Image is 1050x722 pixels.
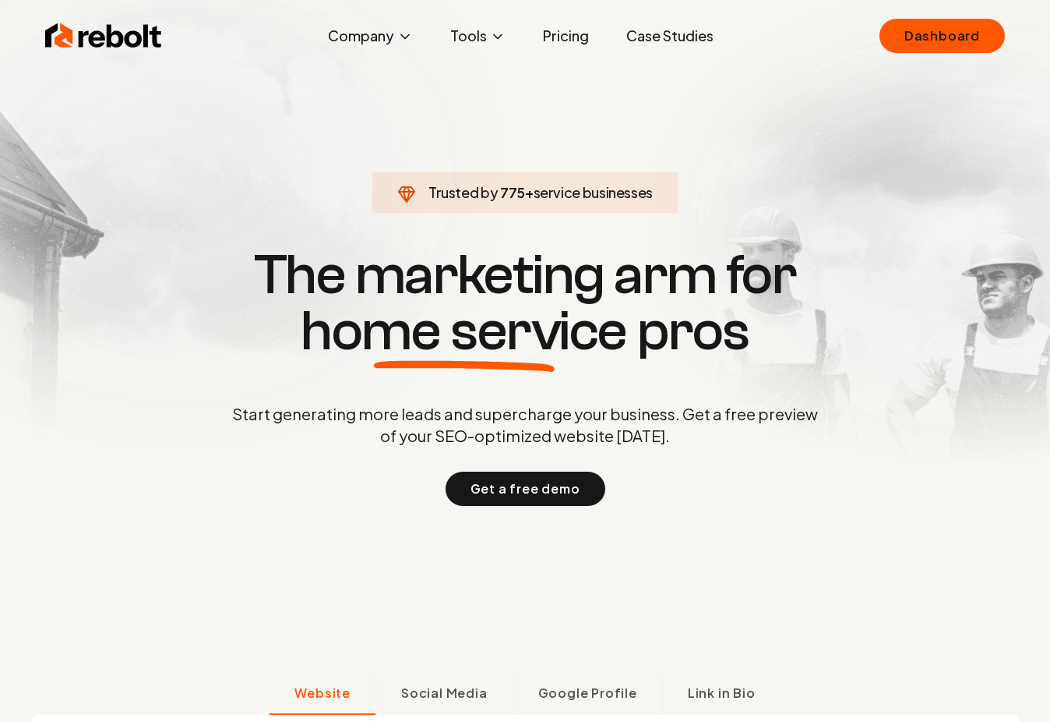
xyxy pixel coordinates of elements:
[294,684,351,703] span: Website
[45,20,162,51] img: Rebolt Logo
[662,674,780,715] button: Link in Bio
[525,183,534,201] span: +
[229,403,821,447] p: Start generating more leads and supercharge your business. Get a free preview of your SEO-optimiz...
[538,684,637,703] span: Google Profile
[428,183,498,201] span: Trusted by
[151,247,899,359] h1: The marketing arm for pros
[301,303,627,359] span: home service
[500,182,525,204] span: 775
[401,684,488,703] span: Social Media
[270,674,375,715] button: Website
[513,674,662,715] button: Google Profile
[530,20,601,51] a: Pricing
[446,472,605,506] button: Get a free demo
[438,20,518,51] button: Tools
[375,674,513,715] button: Social Media
[879,19,1005,53] a: Dashboard
[614,20,726,51] a: Case Studies
[534,183,654,201] span: service businesses
[315,20,425,51] button: Company
[688,684,756,703] span: Link in Bio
